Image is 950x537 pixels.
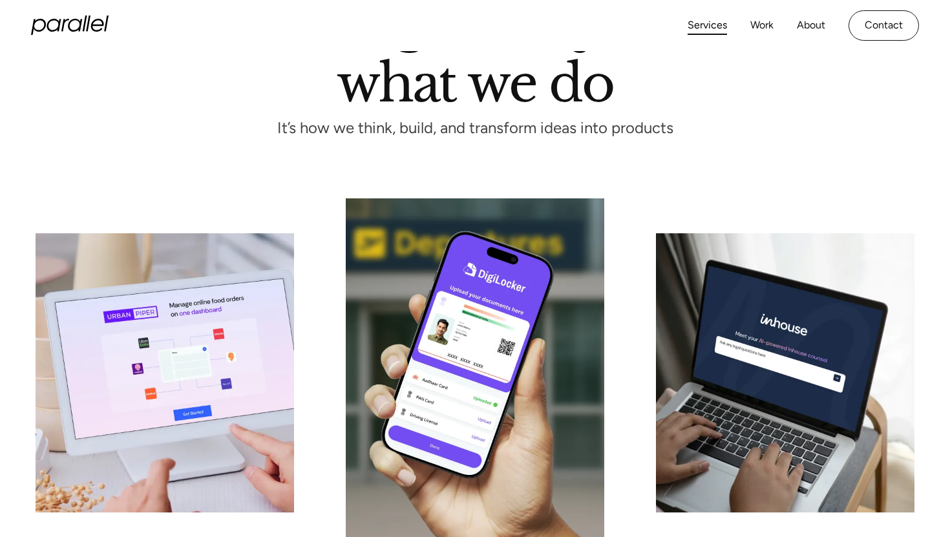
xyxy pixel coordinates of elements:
[31,16,109,35] a: home
[656,233,914,512] img: card-image
[688,16,727,35] a: Services
[849,10,919,41] a: Contact
[253,123,697,134] p: It’s how we think, build, and transform ideas into products
[797,16,825,35] a: About
[36,233,294,512] img: card-image
[750,16,774,35] a: Work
